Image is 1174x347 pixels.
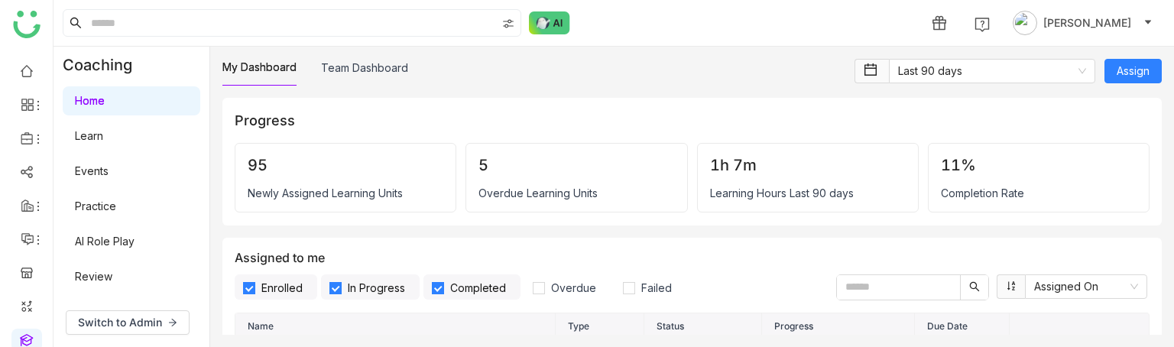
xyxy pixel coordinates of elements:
[710,156,906,174] div: 1h 7m
[66,310,190,335] button: Switch to Admin
[529,11,570,34] img: ask-buddy-normal.svg
[444,281,512,294] span: Completed
[54,47,155,83] div: Coaching
[1034,275,1138,298] nz-select-item: Assigned On
[502,18,514,30] img: search-type.svg
[75,199,116,212] a: Practice
[321,61,408,74] a: Team Dashboard
[1043,15,1131,31] span: [PERSON_NAME]
[898,60,1086,83] nz-select-item: Last 90 days
[1013,11,1037,35] img: avatar
[545,281,602,294] span: Overdue
[75,129,103,142] a: Learn
[342,281,411,294] span: In Progress
[248,186,443,199] div: Newly Assigned Learning Units
[975,17,990,32] img: help.svg
[644,313,763,341] th: Status
[235,250,1150,300] div: Assigned to me
[478,156,674,174] div: 5
[13,11,41,38] img: logo
[1117,63,1150,79] span: Assign
[941,156,1137,174] div: 11%
[635,281,678,294] span: Failed
[75,94,105,107] a: Home
[710,186,906,199] div: Learning Hours Last 90 days
[248,156,443,174] div: 95
[235,313,556,341] th: Name
[915,313,1009,341] th: Due Date
[1010,11,1156,35] button: [PERSON_NAME]
[762,313,915,341] th: Progress
[78,314,162,331] span: Switch to Admin
[222,60,297,73] a: My Dashboard
[941,186,1137,199] div: Completion Rate
[556,313,644,341] th: Type
[75,235,135,248] a: AI Role Play
[255,281,309,294] span: Enrolled
[1104,59,1162,83] button: Assign
[478,186,674,199] div: Overdue Learning Units
[235,110,1150,131] div: Progress
[75,270,112,283] a: Review
[75,164,109,177] a: Events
